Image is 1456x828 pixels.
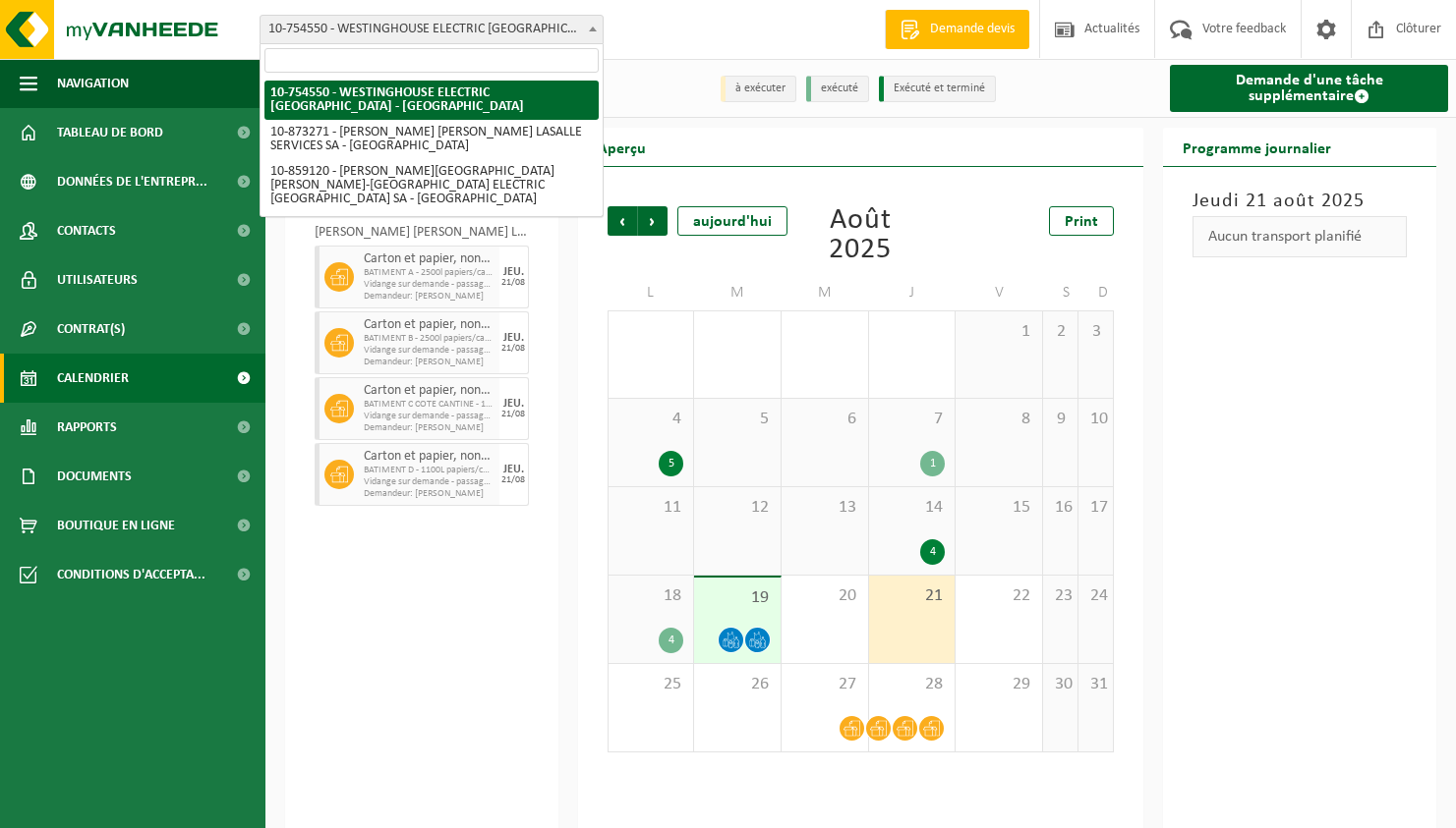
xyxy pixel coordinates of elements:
span: 10-754550 - WESTINGHOUSE ELECTRIC BELGIUM - NIVELLES [260,15,604,44]
td: M [694,275,782,310]
span: 10-754550 - WESTINGHOUSE ELECTRIC BELGIUM - NIVELLES [261,16,603,43]
span: Carton et papier, non-conditionné (industriel) [364,317,495,333]
div: aujourd'hui [677,206,787,236]
div: 21/08 [501,410,525,419]
a: Print [1049,206,1114,236]
div: 21/08 [501,344,525,354]
span: 17 [1088,497,1103,519]
div: 1 [920,451,945,476]
span: 31 [1088,674,1103,695]
div: JEU. [503,464,524,475]
span: 1 [965,321,1032,343]
span: Suivant [638,206,668,236]
span: Demandeur: [PERSON_NAME] [364,488,495,500]
span: 26 [704,674,771,695]
span: Print [1065,214,1098,230]
span: 14 [879,497,946,519]
span: Contacts [57,206,116,255]
div: 5 [659,451,683,476]
span: 19 [704,587,771,609]
span: BATIMENT D - 1100L papiers/cartons [364,465,495,476]
td: D [1078,275,1114,310]
span: 11 [618,497,684,519]
span: 22 [965,585,1032,607]
span: 16 [1053,497,1068,519]
span: Rapports [57,403,117,452]
span: BATIMENT B - 2500l papiers/cartons [364,333,495,345]
span: 18 [618,585,684,607]
li: Exécuté et terminé [879,76,996,102]
span: 27 [791,674,858,695]
span: Précédent [608,206,637,236]
span: Vidange sur demande - passage dans une tournée fixe [364,476,495,488]
div: 4 [920,539,945,565]
span: Tableau de bord [57,108,163,157]
td: V [956,275,1043,310]
span: Demande devis [925,20,1019,39]
div: JEU. [503,332,524,344]
span: 13 [791,497,858,519]
span: Demandeur: [PERSON_NAME] [364,422,495,434]
li: 10-859120 - [PERSON_NAME][GEOGRAPHIC_DATA][PERSON_NAME]-[GEOGRAPHIC_DATA] ELECTRIC [GEOGRAPHIC_DA... [264,159,599,212]
div: 21/08 [501,278,525,288]
span: Documents [57,452,132,501]
div: [PERSON_NAME] [PERSON_NAME] LASALLE-WESTINGHOUSE ELECTRIC [GEOGRAPHIC_DATA] SA [315,226,529,246]
span: Carton et papier, non-conditionné (industriel) [364,383,495,399]
h2: Aperçu [578,128,666,166]
span: 23 [1053,585,1068,607]
span: 9 [1053,409,1068,430]
span: Carton et papier, non-conditionné (industriel) [364,449,495,465]
td: L [608,275,695,310]
span: 28 [879,674,946,695]
span: BATIMENT A - 2500l papiers/cartons [364,267,495,279]
span: Utilisateurs [57,255,138,304]
span: 24 [1088,585,1103,607]
span: Demandeur: [PERSON_NAME] [364,291,495,303]
div: 21/08 [501,475,525,485]
span: Vidange sur demande - passage dans une tournée fixe [364,345,495,357]
span: Carton et papier, non-conditionné (industriel) [364,251,495,267]
div: Août 2025 [796,206,924,265]
h3: Jeudi 21 août 2025 [1193,187,1407,216]
div: JEU. [503,398,524,410]
a: Demande devis [885,10,1029,49]
span: 21 [879,585,946,607]
td: S [1043,275,1078,310]
span: Calendrier [57,354,129,403]
span: 29 [965,674,1032,695]
span: 10 [1088,409,1103,430]
span: 8 [965,409,1032,430]
span: 2 [1053,321,1068,343]
span: Vidange sur demande - passage dans une tournée fixe [364,411,495,422]
li: 10-873271 - [PERSON_NAME] [PERSON_NAME] LASALLE SERVICES SA - [GEOGRAPHIC_DATA] [264,120,599,159]
span: 4 [618,409,684,430]
li: exécuté [806,76,869,102]
div: Aucun transport planifié [1193,216,1407,257]
span: Boutique en ligne [57,501,175,550]
div: JEU. [503,266,524,278]
span: 5 [704,409,771,430]
span: Navigation [57,59,129,108]
span: 12 [704,497,771,519]
span: 25 [618,674,684,695]
span: 3 [1088,321,1103,343]
span: Données de l'entrepr... [57,157,207,206]
li: à exécuter [721,76,796,102]
li: 10-754550 - WESTINGHOUSE ELECTRIC [GEOGRAPHIC_DATA] - [GEOGRAPHIC_DATA] [264,81,599,120]
td: J [869,275,957,310]
span: 7 [879,409,946,430]
span: Demandeur: [PERSON_NAME] [364,357,495,368]
span: BATIMENT C COTE CANTINE - 1100L papiers/cartons [364,399,495,411]
span: Contrat(s) [57,304,125,354]
span: 20 [791,585,858,607]
a: Demande d'une tâche supplémentaire [1170,65,1448,112]
div: 4 [659,628,683,653]
span: Conditions d'accepta... [57,550,205,599]
td: M [782,275,869,310]
span: Vidange sur demande - passage dans une tournée fixe [364,279,495,291]
span: 6 [791,409,858,430]
span: 30 [1053,674,1068,695]
span: 15 [965,497,1032,519]
h2: Programme journalier [1163,128,1351,166]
